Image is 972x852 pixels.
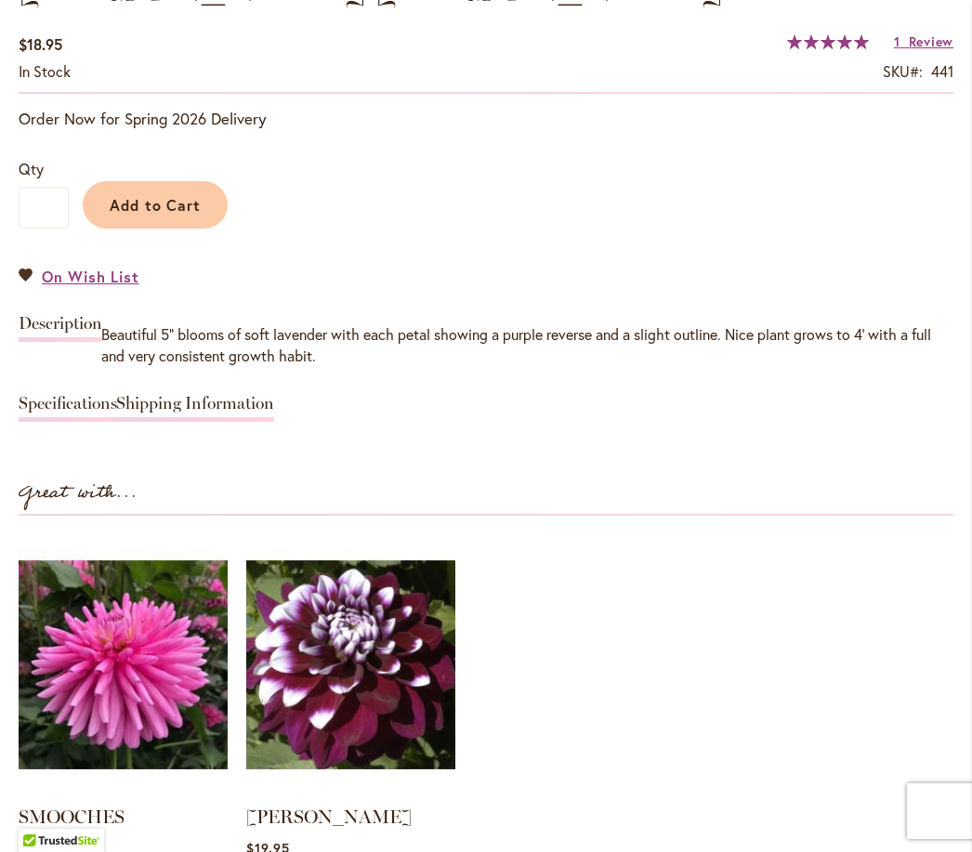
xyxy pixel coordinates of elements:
div: 100% [787,34,869,49]
span: Review [909,33,953,50]
span: 1 [894,33,900,50]
span: $18.95 [19,34,62,54]
button: Add to Cart [83,181,228,229]
span: Add to Cart [110,195,202,215]
a: On Wish List [19,266,139,287]
strong: SKU [883,61,923,81]
p: Order Now for Spring 2026 Delivery [19,108,953,130]
img: SMOOCHES [19,534,228,795]
div: 441 [931,61,953,83]
a: [PERSON_NAME] [246,806,412,828]
span: In stock [19,61,71,81]
span: Qty [19,159,44,178]
iframe: Launch Accessibility Center [14,786,66,838]
div: Availability [19,61,71,83]
span: On Wish List [42,266,139,287]
a: Specifications [19,395,117,422]
a: 1 Review [894,33,953,50]
a: Description [19,315,102,342]
a: Shipping Information [116,395,274,422]
div: Beautiful 5" blooms of soft lavender with each petal showing a purple reverse and a slight outlin... [19,324,953,367]
a: SMOOCHES [19,806,125,828]
strong: Great with... [19,478,138,508]
div: Detailed Product Info [19,306,953,431]
img: RYAN C [246,534,455,795]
